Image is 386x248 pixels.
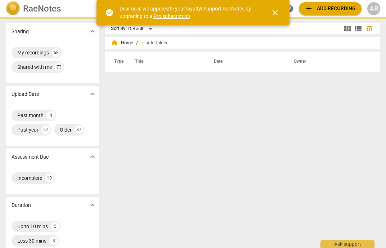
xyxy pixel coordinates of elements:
button: AB [367,2,380,15]
a: LogoRaeNotes [6,1,98,16]
button: Close [266,4,284,21]
span: close [271,8,279,17]
div: Dear user, we appreciate your loyalty! Support RaeNotes by upgrading to a [120,5,258,20]
span: Home [111,39,133,46]
button: Show more [87,26,98,37]
button: List view [353,23,364,34]
th: Title [126,52,205,72]
button: Table view [364,23,374,34]
div: My recordings [17,49,49,56]
button: Tile view [342,23,353,34]
div: Default [128,23,155,35]
p: Upload Date [12,90,39,98]
span: expand_more [88,27,97,36]
button: Show more [87,89,98,99]
span: expand_more [88,90,97,98]
span: table_chart [366,25,373,32]
span: expand_more [88,152,97,161]
div: Older [60,126,72,133]
th: Date [205,52,285,72]
div: Up to 10 mins [17,223,48,230]
button: Show more [87,200,98,211]
div: Past month [17,112,44,119]
div: 73 [55,63,63,71]
span: check_circle [105,8,114,17]
div: 87 [75,125,83,134]
img: Logo [6,1,20,16]
a: Help [283,2,296,15]
th: Type [108,52,126,72]
span: Add recording [305,4,356,13]
div: 57 [41,125,50,134]
span: Add folder [147,40,167,46]
span: view_list [354,25,363,33]
div: Shared with me [17,63,52,71]
p: Duration [12,201,31,209]
a: Pro subscription [153,13,190,19]
h2: RaeNotes [23,4,61,14]
span: add [139,39,147,46]
div: Ask support [320,240,374,248]
span: help [285,4,294,13]
div: 13 [45,174,54,182]
div: Less 30 mins [17,237,46,244]
p: Sharing [12,28,29,35]
div: 5 [51,222,59,231]
div: Past year [17,126,39,133]
button: Show more [87,151,98,162]
th: Owner [285,52,373,72]
div: 3 [49,236,58,245]
span: home [111,39,118,46]
button: Upload [299,2,362,15]
span: / [136,40,138,46]
span: view_module [343,25,352,33]
div: Sort By [111,26,125,31]
div: Incomplete [17,174,42,182]
div: 68 [52,48,60,57]
span: add [305,4,313,13]
div: 4 [46,111,55,120]
span: expand_more [88,201,97,209]
p: Assessment Due [12,153,49,161]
